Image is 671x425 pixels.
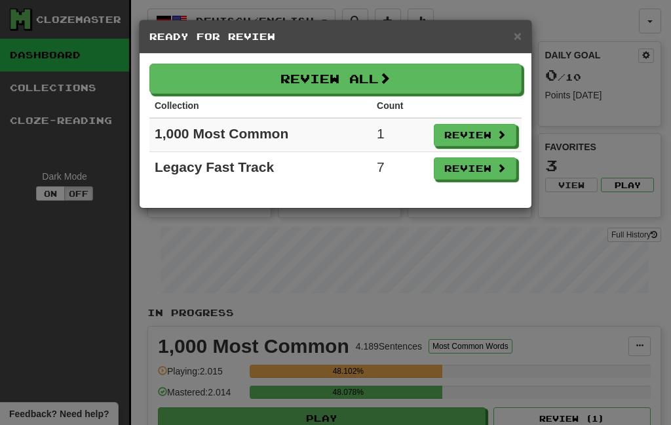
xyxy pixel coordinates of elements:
[149,30,522,43] h5: Ready for Review
[149,152,372,186] td: Legacy Fast Track
[434,124,516,146] button: Review
[372,152,429,186] td: 7
[149,94,372,118] th: Collection
[149,118,372,152] td: 1,000 Most Common
[434,157,516,180] button: Review
[514,28,522,43] span: ×
[372,118,429,152] td: 1
[514,29,522,43] button: Close
[372,94,429,118] th: Count
[149,64,522,94] button: Review All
